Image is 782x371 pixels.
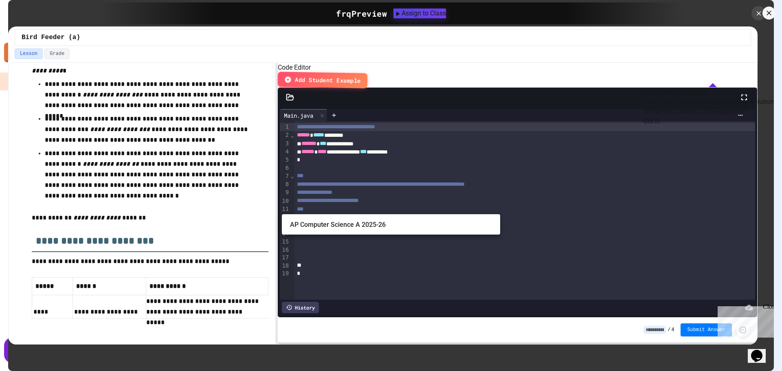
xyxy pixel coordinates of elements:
[643,116,660,126] button: Got it!
[15,48,43,59] button: Lesson
[336,7,387,20] div: frq Preview
[643,97,782,116] p: Click here to add an example student solution so that you can try out the question!
[22,33,80,42] span: Bird Feeder (a)
[280,270,290,278] div: 19
[290,132,294,138] span: Fold line
[280,254,290,262] div: 17
[668,327,670,333] span: /
[280,197,290,205] div: 10
[280,238,290,246] div: 15
[687,327,725,333] span: Submit Answer
[280,213,290,222] div: 12
[44,48,70,59] button: Grade
[280,189,290,197] div: 9
[295,75,361,85] span: Add Student Example
[671,327,674,333] span: 4
[278,63,757,72] h6: Code Editor
[280,140,290,148] div: 3
[280,164,290,172] div: 6
[280,111,317,120] div: Main.java
[280,148,290,156] div: 4
[393,9,446,18] div: Assign to Class
[282,302,319,313] div: History
[748,338,774,363] iframe: chat widget
[280,123,290,131] div: 1
[714,303,774,338] iframe: chat widget
[280,262,290,270] div: 18
[643,87,782,97] h6: Add Example Solution
[290,173,294,179] span: Fold line
[280,180,290,189] div: 8
[280,172,290,180] div: 7
[3,3,56,52] div: Chat with us now!Close
[280,222,290,230] div: 13
[280,230,290,238] div: 14
[280,205,290,213] div: 11
[280,156,290,164] div: 5
[280,246,290,254] div: 16
[290,218,500,231] li: AP Computer Science A 2025-26
[280,131,290,139] div: 2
